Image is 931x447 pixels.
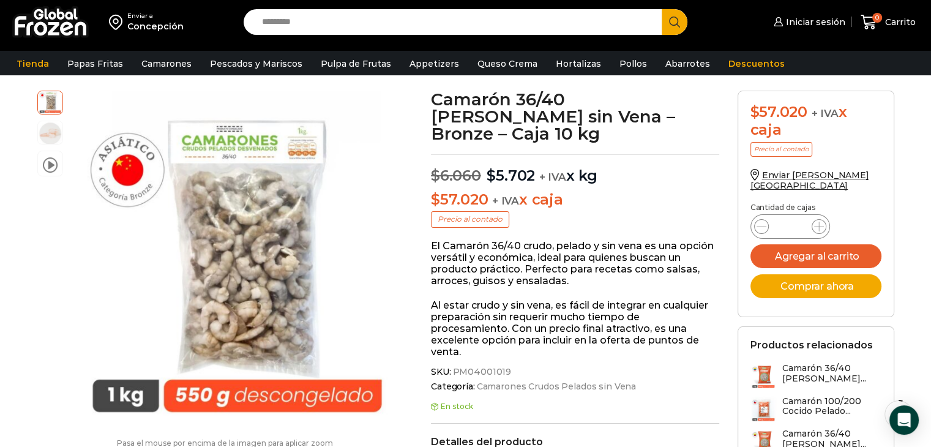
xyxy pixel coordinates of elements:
[722,52,791,75] a: Descuentos
[539,171,566,183] span: + IVA
[858,8,919,37] a: 0 Carrito
[315,52,397,75] a: Pulpa de Frutas
[10,52,55,75] a: Tienda
[487,167,535,184] bdi: 5.702
[38,89,62,114] span: Camaron 36/40 RPD Bronze
[431,190,488,208] bdi: 57.020
[61,52,129,75] a: Papas Fritas
[750,103,760,121] span: $
[750,103,807,121] bdi: 57.020
[750,170,869,191] a: Enviar [PERSON_NAME][GEOGRAPHIC_DATA]
[659,52,716,75] a: Abarrotes
[550,52,607,75] a: Hortalizas
[613,52,653,75] a: Pollos
[750,339,873,351] h2: Productos relacionados
[492,195,519,207] span: + IVA
[750,142,812,157] p: Precio al contado
[431,367,719,377] span: SKU:
[889,405,919,435] div: Open Intercom Messenger
[431,91,719,142] h1: Camarón 36/40 [PERSON_NAME] sin Vena – Bronze – Caja 10 kg
[750,396,881,423] a: Camarón 100/200 Cocido Pelado...
[882,16,916,28] span: Carrito
[471,52,544,75] a: Queso Crema
[750,244,881,268] button: Agregar al carrito
[872,13,882,23] span: 0
[783,16,845,28] span: Iniciar sesión
[782,363,881,384] h3: Camarón 36/40 [PERSON_NAME]...
[431,167,481,184] bdi: 6.060
[204,52,308,75] a: Pescados y Mariscos
[127,20,184,32] div: Concepción
[475,381,636,392] a: Camarones Crudos Pelados sin Vena
[451,367,511,377] span: PM04001019
[127,12,184,20] div: Enviar a
[403,52,465,75] a: Appetizers
[431,191,719,209] p: x caja
[38,121,62,146] span: 36/40 rpd bronze
[779,218,802,235] input: Product quantity
[431,167,440,184] span: $
[431,154,719,185] p: x kg
[662,9,687,35] button: Search button
[431,211,509,227] p: Precio al contado
[431,299,719,358] p: Al estar crudo y sin vena, es fácil de integrar en cualquier preparación sin requerir mucho tiemp...
[771,10,845,34] a: Iniciar sesión
[782,396,881,417] h3: Camarón 100/200 Cocido Pelado...
[431,402,719,411] p: En stock
[487,167,496,184] span: $
[750,203,881,212] p: Cantidad de cajas
[431,190,440,208] span: $
[109,12,127,32] img: address-field-icon.svg
[750,274,881,298] button: Comprar ahora
[750,103,881,139] div: x caja
[812,107,839,119] span: + IVA
[135,52,198,75] a: Camarones
[431,240,719,287] p: El Camarón 36/40 crudo, pelado y sin vena es una opción versátil y económica, ideal para quienes ...
[750,363,881,389] a: Camarón 36/40 [PERSON_NAME]...
[431,381,719,392] span: Categoría:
